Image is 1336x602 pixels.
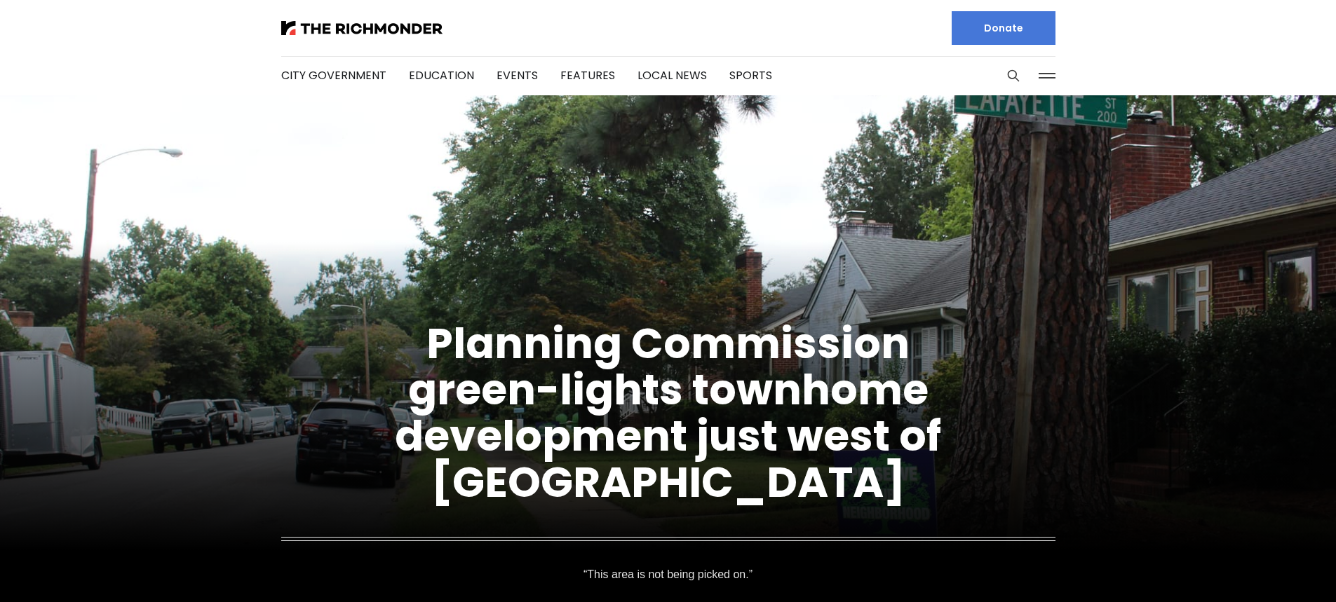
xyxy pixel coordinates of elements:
[409,67,474,83] a: Education
[560,67,615,83] a: Features
[1003,65,1024,86] button: Search this site
[497,67,538,83] a: Events
[729,67,772,83] a: Sports
[395,314,941,512] a: Planning Commission green-lights townhome development just west of [GEOGRAPHIC_DATA]
[583,565,754,584] p: “This area is not being picked on.”
[637,67,707,83] a: Local News
[952,11,1055,45] a: Donate
[281,21,443,35] img: The Richmonder
[281,67,386,83] a: City Government
[1217,533,1336,602] iframe: portal-trigger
